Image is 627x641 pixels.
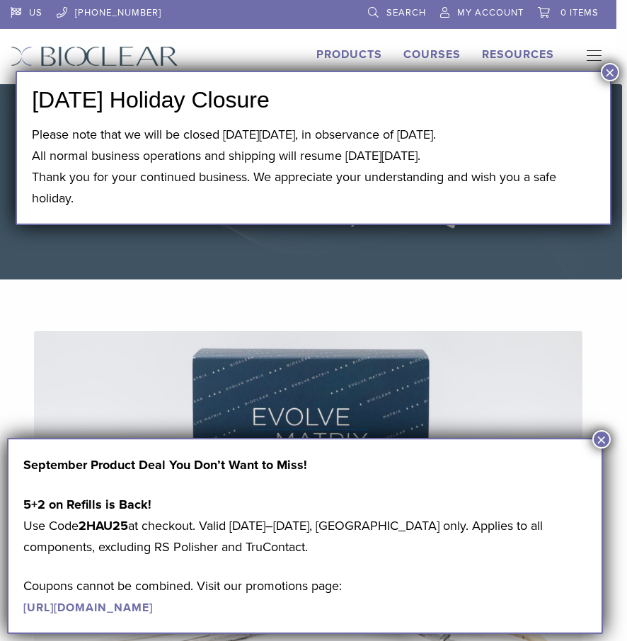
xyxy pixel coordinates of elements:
nav: Primary Navigation [575,46,606,67]
a: Resources [482,47,554,62]
span: My Account [457,7,524,18]
span: Search [386,7,426,18]
img: Bioclear [11,46,178,67]
a: Courses [403,47,461,62]
span: 0 items [560,7,599,18]
a: Products [316,47,382,62]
